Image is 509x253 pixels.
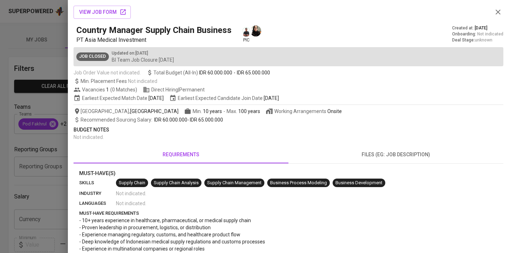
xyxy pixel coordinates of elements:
[74,108,179,115] span: [GEOGRAPHIC_DATA] ,
[76,36,146,43] span: PT Asia Medical Investment
[264,95,279,102] span: [DATE]
[293,150,499,159] span: files (eg: job description)
[148,95,164,102] span: [DATE]
[112,50,174,56] p: Updated on : [DATE]
[203,108,222,114] span: 10 years
[240,25,252,43] div: pic
[250,26,261,36] img: raafighayani@glints.com
[238,108,260,114] span: 100 years
[74,69,141,76] span: Job Order Value not indicated.
[475,25,487,31] span: [DATE]
[105,86,109,93] span: 1
[452,31,503,37] div: Onboarding :
[204,180,264,186] span: Supply Chain Management
[79,190,116,197] p: industry
[116,200,146,207] span: Not indicated .
[79,169,498,178] p: Must-Have(s)
[151,180,201,186] span: Supply Chain Analysis
[266,108,342,115] span: Working Arrangements
[130,108,179,115] span: [GEOGRAPHIC_DATA]
[74,86,137,93] span: Vacancies ( 0 Matches )
[128,78,157,84] span: Not indicated
[74,6,131,19] button: view job form
[81,78,157,84] span: Min. Placement Fees
[79,210,498,217] p: must-have requirements
[154,117,187,123] span: IDR 60.000.000
[143,86,205,93] span: Direct Hiring | Permanent
[146,69,270,76] span: Total Budget (All-In)
[199,69,232,76] span: IDR 60.000.000
[76,24,232,36] h5: Country Manager Supply Chain Business
[234,69,235,76] span: -
[333,180,385,186] span: Business Development
[327,108,342,115] div: Onsite
[193,108,222,114] span: Min.
[223,108,225,115] span: -
[452,25,503,31] div: Created at :
[81,116,223,123] span: -
[79,200,116,207] p: languages
[237,69,270,76] span: IDR 65.000.000
[78,150,284,159] span: requirements
[112,56,174,63] p: BI Team Job Closure [DATE]
[76,53,109,60] span: Job Closed
[267,180,330,186] span: Business Process Modeling
[477,31,503,37] span: Not indicated
[74,126,503,134] p: Budget Notes
[81,117,153,123] span: Recommended Sourcing Salary :
[227,108,260,114] span: Max.
[116,190,146,197] span: Not indicated .
[241,26,252,36] img: fakhrul@glints.com
[452,37,503,43] div: Deal Stage :
[74,134,104,140] span: Not indicated .
[79,8,125,17] span: view job form
[190,117,223,123] span: IDR 65.000.000
[116,180,148,186] span: Supply Chain
[475,38,492,43] span: unknown
[169,95,279,102] span: Earliest Expected Candidate Join Date
[79,179,116,186] p: skills
[74,95,164,102] span: Earliest Expected Match Date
